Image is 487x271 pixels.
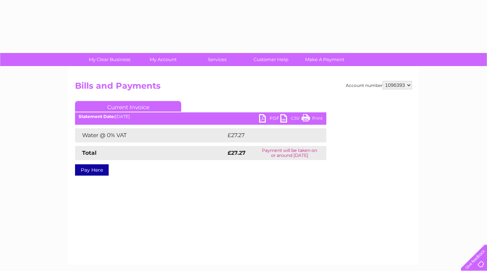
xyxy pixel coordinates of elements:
[134,53,193,66] a: My Account
[188,53,246,66] a: Services
[82,149,97,156] strong: Total
[296,53,354,66] a: Make A Payment
[253,146,326,160] td: Payment will be taken on or around [DATE]
[302,114,323,124] a: Print
[280,114,302,124] a: CSV
[80,53,139,66] a: My Clear Business
[75,101,181,112] a: Current Invoice
[75,164,109,176] a: Pay Here
[346,81,412,89] div: Account number
[79,114,115,119] b: Statement Date:
[75,81,412,94] h2: Bills and Payments
[226,128,311,142] td: £27.27
[75,114,326,119] div: [DATE]
[75,128,226,142] td: Water @ 0% VAT
[259,114,280,124] a: PDF
[242,53,300,66] a: Customer Help
[228,149,246,156] strong: £27.27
